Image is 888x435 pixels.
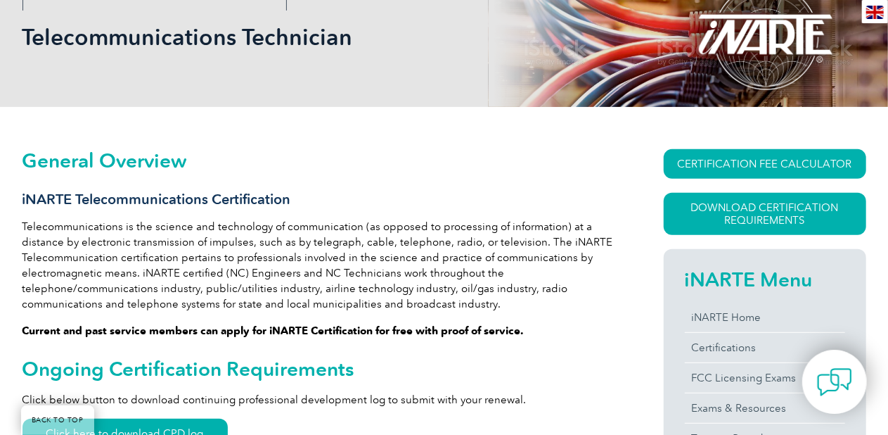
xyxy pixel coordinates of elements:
h2: iNARTE Menu [685,268,845,291]
a: Download Certification Requirements [664,193,866,235]
h2: General Overview [22,149,613,172]
p: Click below button to download continuing professional development log to submit with your renewal. [22,392,613,408]
a: BACK TO TOP [21,405,94,435]
h1: Telecommunications Technician [22,23,562,51]
img: en [866,6,884,19]
a: Certifications [685,333,845,362]
h2: Ongoing Certification Requirements [22,358,613,380]
strong: Current and past service members can apply for iNARTE Certification for free with proof of service. [22,324,525,337]
a: Exams & Resources [685,393,845,423]
a: iNARTE Home [685,303,845,332]
a: FCC Licensing Exams [685,363,845,393]
p: Telecommunications is the science and technology of communication (as opposed to processing of in... [22,219,613,312]
h3: iNARTE Telecommunications Certification [22,191,613,208]
a: CERTIFICATION FEE CALCULATOR [664,149,866,179]
img: contact-chat.png [817,365,852,400]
